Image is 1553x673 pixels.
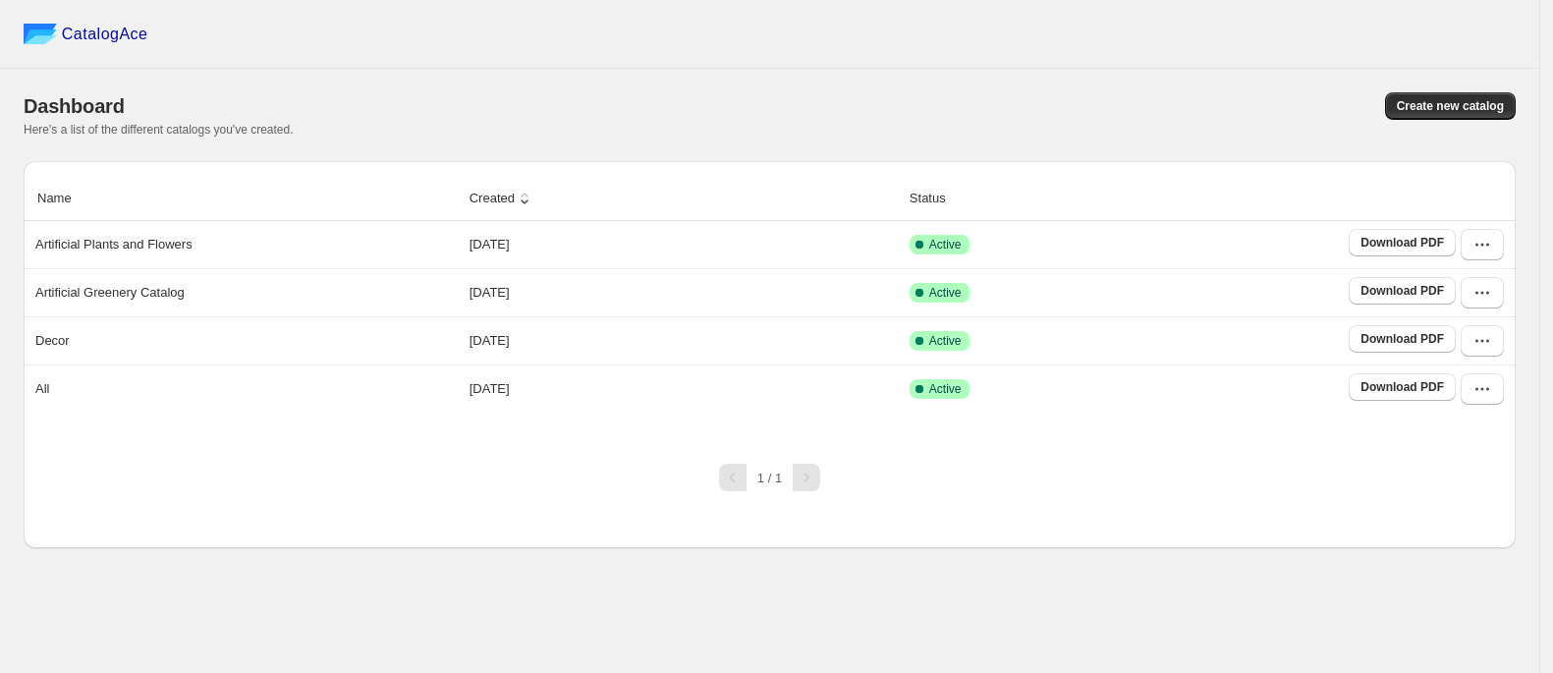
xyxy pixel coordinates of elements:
[1349,277,1456,305] a: Download PDF
[1360,331,1444,347] span: Download PDF
[1360,379,1444,395] span: Download PDF
[1360,283,1444,299] span: Download PDF
[24,24,57,44] img: catalog ace
[757,471,782,485] span: 1 / 1
[24,123,294,137] span: Here's a list of the different catalogs you've created.
[1385,92,1516,120] button: Create new catalog
[1349,325,1456,353] a: Download PDF
[464,316,904,365] td: [DATE]
[929,285,962,301] span: Active
[1397,98,1504,114] span: Create new catalog
[35,283,185,303] p: Artificial Greenery Catalog
[467,180,537,217] button: Created
[464,221,904,268] td: [DATE]
[1360,235,1444,251] span: Download PDF
[1349,373,1456,401] a: Download PDF
[1349,229,1456,256] a: Download PDF
[464,365,904,413] td: [DATE]
[62,25,148,44] span: CatalogAce
[34,180,94,217] button: Name
[929,333,962,349] span: Active
[35,379,49,399] p: All
[907,180,969,217] button: Status
[929,237,962,252] span: Active
[24,95,125,117] span: Dashboard
[464,268,904,316] td: [DATE]
[35,235,193,254] p: Artificial Plants and Flowers
[929,381,962,397] span: Active
[35,331,70,351] p: Decor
